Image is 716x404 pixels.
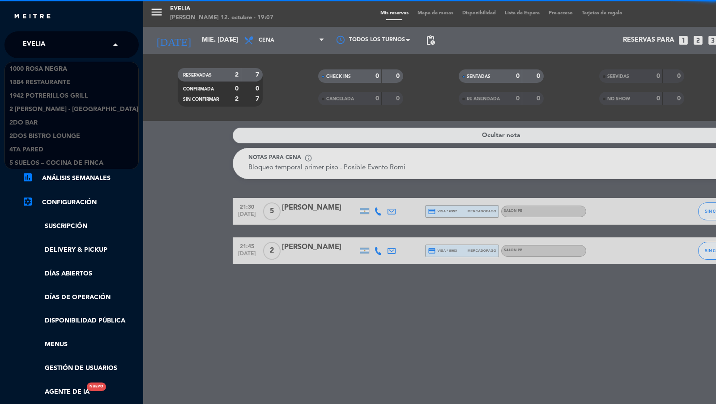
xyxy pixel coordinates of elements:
a: Configuración [22,197,139,208]
span: 2 [PERSON_NAME] - [GEOGRAPHIC_DATA][PERSON_NAME] [9,104,190,115]
span: 2do Bar [9,118,38,128]
span: 1942 Potrerillos Grill [9,91,88,101]
i: settings_applications [22,196,33,207]
span: 1884 Restaurante [9,77,70,88]
a: Delivery & Pickup [22,245,139,255]
span: 1000 Rosa Negra [9,64,67,74]
i: assessment [22,172,33,183]
div: Nuevo [87,383,106,391]
a: Días abiertos [22,269,139,279]
a: Días de Operación [22,292,139,303]
a: Suscripción [22,221,139,232]
a: Disponibilidad pública [22,316,139,326]
span: 4ta Pared [9,145,43,155]
a: assessmentANÁLISIS SEMANALES [22,173,139,184]
img: MEITRE [13,13,51,20]
a: Agente de IANuevo [22,387,89,397]
a: Menus [22,340,139,350]
span: 5 SUELOS – COCINA DE FINCA [9,158,103,168]
span: 2Dos Bistro Lounge [9,131,80,142]
span: Evelia [23,35,45,54]
a: Gestión de usuarios [22,363,139,374]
